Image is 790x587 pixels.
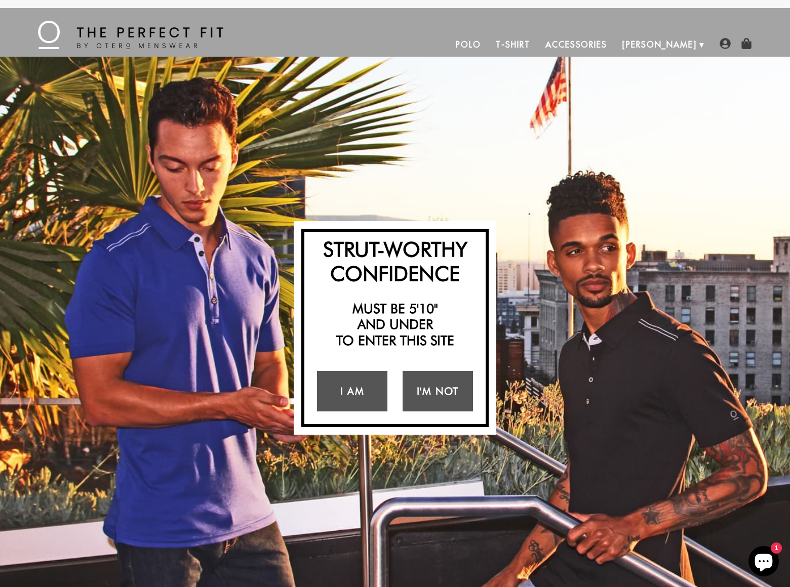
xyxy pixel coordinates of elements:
a: Accessories [538,32,615,57]
h2: Strut-Worthy Confidence [309,237,481,285]
img: The Perfect Fit - by Otero Menswear - Logo [38,21,223,49]
a: Polo [448,32,489,57]
a: I Am [317,371,387,411]
a: [PERSON_NAME] [615,32,704,57]
h2: Must be 5'10" and under to enter this site [309,301,481,348]
inbox-online-store-chat: Shopify online store chat [745,546,782,579]
img: user-account-icon.png [720,38,731,49]
a: I'm Not [403,371,473,411]
a: T-Shirt [488,32,537,57]
img: shopping-bag-icon.png [741,38,752,49]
